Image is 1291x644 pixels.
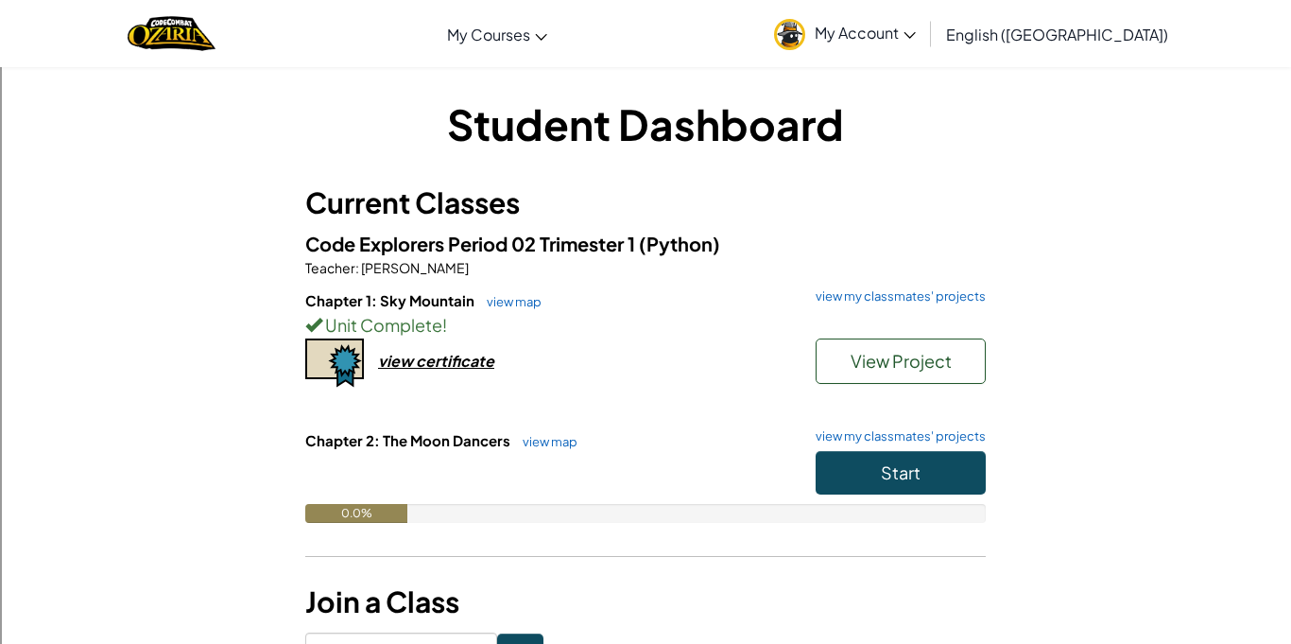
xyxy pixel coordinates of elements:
[815,23,916,43] span: My Account
[447,25,530,44] span: My Courses
[128,14,215,53] a: Ozaria by CodeCombat logo
[774,19,805,50] img: avatar
[937,9,1178,60] a: English ([GEOGRAPHIC_DATA])
[765,4,925,63] a: My Account
[128,14,215,53] img: Home
[438,9,557,60] a: My Courses
[946,25,1168,44] span: English ([GEOGRAPHIC_DATA])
